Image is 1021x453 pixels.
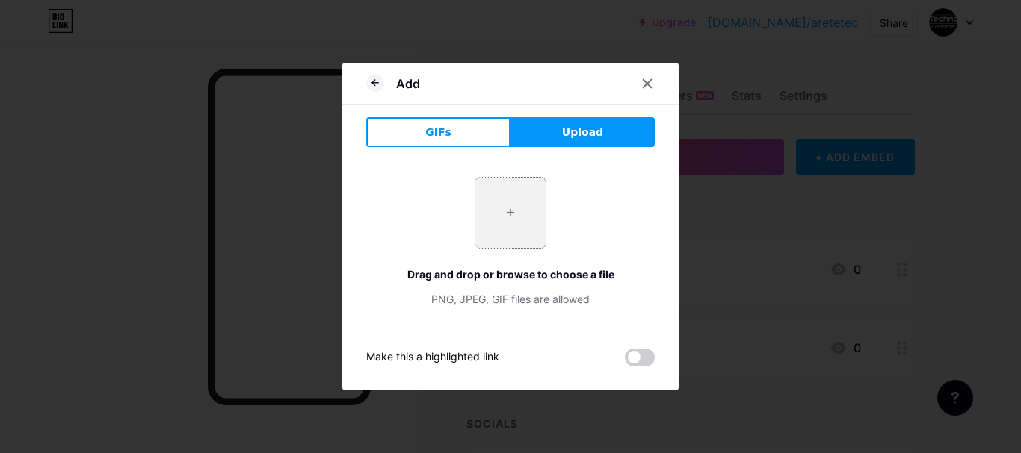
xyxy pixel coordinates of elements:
div: Drag and drop or browse to choose a file [366,266,655,282]
button: Upload [510,117,655,147]
button: GIFs [366,117,510,147]
div: Add [396,75,420,93]
span: Upload [562,125,603,140]
div: Make this a highlighted link [366,349,499,366]
div: PNG, JPEG, GIF files are allowed [366,291,655,307]
span: GIFs [425,125,451,140]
